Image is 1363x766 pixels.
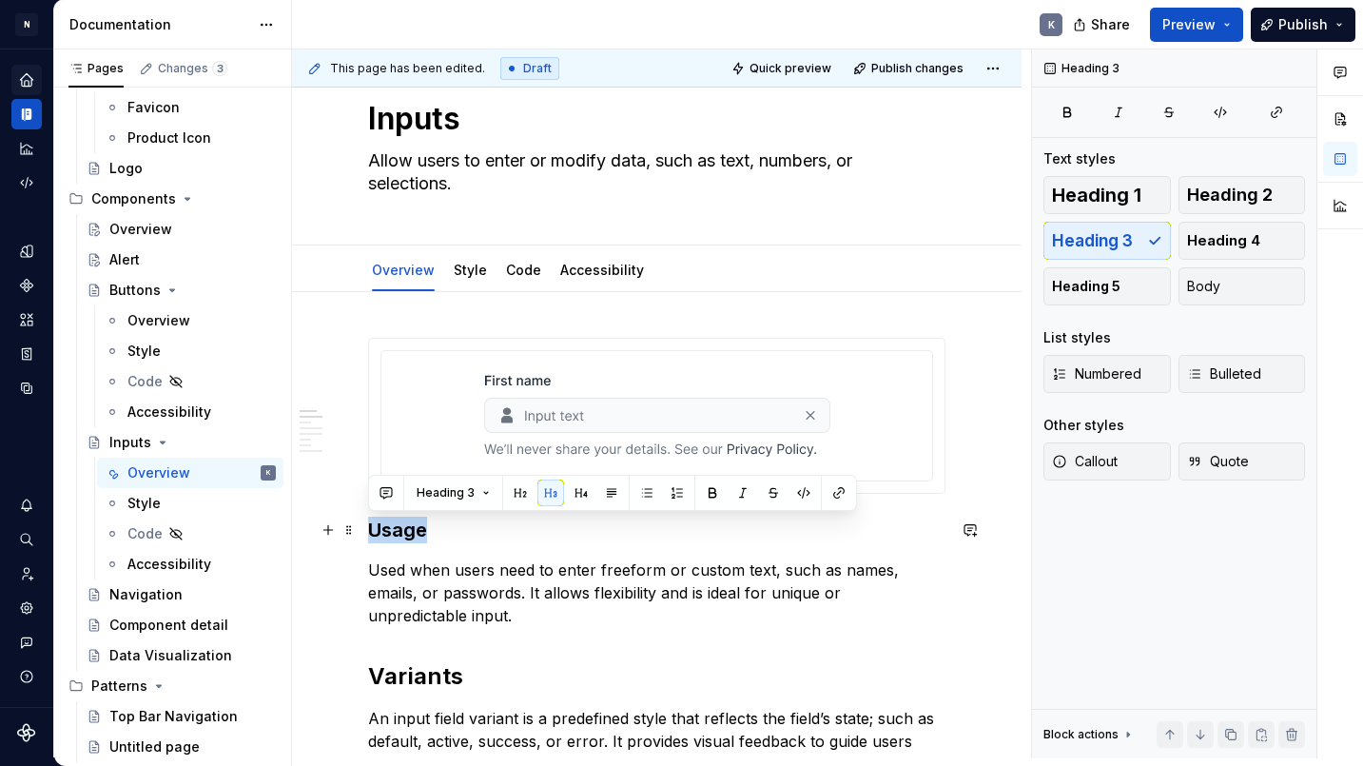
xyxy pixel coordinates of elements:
[364,146,942,199] textarea: Allow users to enter or modify data, such as text, numbers, or selections.
[109,585,183,604] div: Navigation
[11,167,42,198] a: Code automation
[1043,721,1136,748] div: Block actions
[506,262,541,278] a: Code
[97,305,283,336] a: Overview
[17,723,36,742] svg: Supernova Logo
[61,184,283,214] div: Components
[523,61,552,76] span: Draft
[109,616,228,635] div: Component detail
[79,640,283,671] a: Data Visualization
[127,403,211,422] div: Accessibility
[368,517,945,543] h3: Usage
[1187,364,1261,383] span: Bulleted
[11,65,42,95] a: Home
[127,342,161,361] div: Style
[1091,15,1130,34] span: Share
[553,249,652,289] div: Accessibility
[97,458,283,488] a: OverviewK
[372,262,435,278] a: Overview
[11,593,42,623] a: Settings
[79,610,283,640] a: Component detail
[266,463,271,482] div: K
[368,559,945,627] p: Used when users need to enter freeform or custom text, such as names, emails, or passwords. It al...
[871,61,964,76] span: Publish changes
[11,339,42,369] a: Storybook stories
[1178,267,1306,305] button: Body
[79,214,283,245] a: Overview
[364,96,942,142] textarea: Inputs
[109,281,161,300] div: Buttons
[11,627,42,658] button: Contact support
[97,92,283,123] a: Favicon
[61,671,283,701] div: Patterns
[1043,442,1171,481] button: Callout
[750,61,831,76] span: Quick preview
[1178,442,1306,481] button: Quote
[11,236,42,266] div: Design tokens
[109,707,238,726] div: Top Bar Navigation
[1052,186,1141,205] span: Heading 1
[1178,355,1306,393] button: Bulleted
[11,304,42,335] a: Assets
[1043,149,1116,168] div: Text styles
[1178,176,1306,214] button: Heading 2
[847,55,972,82] button: Publish changes
[1187,186,1273,205] span: Heading 2
[1150,8,1243,42] button: Preview
[1052,452,1118,471] span: Callout
[127,128,211,147] div: Product Icon
[446,249,495,289] div: Style
[97,397,283,427] a: Accessibility
[109,433,151,452] div: Inputs
[1187,452,1249,471] span: Quote
[1043,267,1171,305] button: Heading 5
[11,99,42,129] a: Documentation
[127,98,180,117] div: Favicon
[127,524,163,543] div: Code
[97,366,283,397] a: Code
[79,275,283,305] a: Buttons
[97,123,283,153] a: Product Icon
[91,189,176,208] div: Components
[127,463,190,482] div: Overview
[1162,15,1216,34] span: Preview
[127,372,163,391] div: Code
[68,61,124,76] div: Pages
[97,488,283,519] a: Style
[127,311,190,330] div: Overview
[1187,277,1220,296] span: Body
[109,220,172,239] div: Overview
[79,732,283,762] a: Untitled page
[79,427,283,458] a: Inputs
[368,661,945,692] h2: Variants
[11,490,42,520] button: Notifications
[1043,416,1124,435] div: Other styles
[1187,231,1260,250] span: Heading 4
[109,250,140,269] div: Alert
[11,559,42,589] a: Invite team
[1052,277,1120,296] span: Heading 5
[1052,364,1141,383] span: Numbered
[11,373,42,403] a: Data sources
[97,336,283,366] a: Style
[79,245,283,275] a: Alert
[11,524,42,555] button: Search ⌘K
[15,13,38,36] div: N
[1043,727,1119,742] div: Block actions
[1063,8,1142,42] button: Share
[330,61,485,76] span: This page has been edited.
[11,270,42,301] div: Components
[1043,328,1111,347] div: List styles
[97,549,283,579] a: Accessibility
[1043,176,1171,214] button: Heading 1
[79,701,283,732] a: Top Bar Navigation
[91,677,147,696] div: Patterns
